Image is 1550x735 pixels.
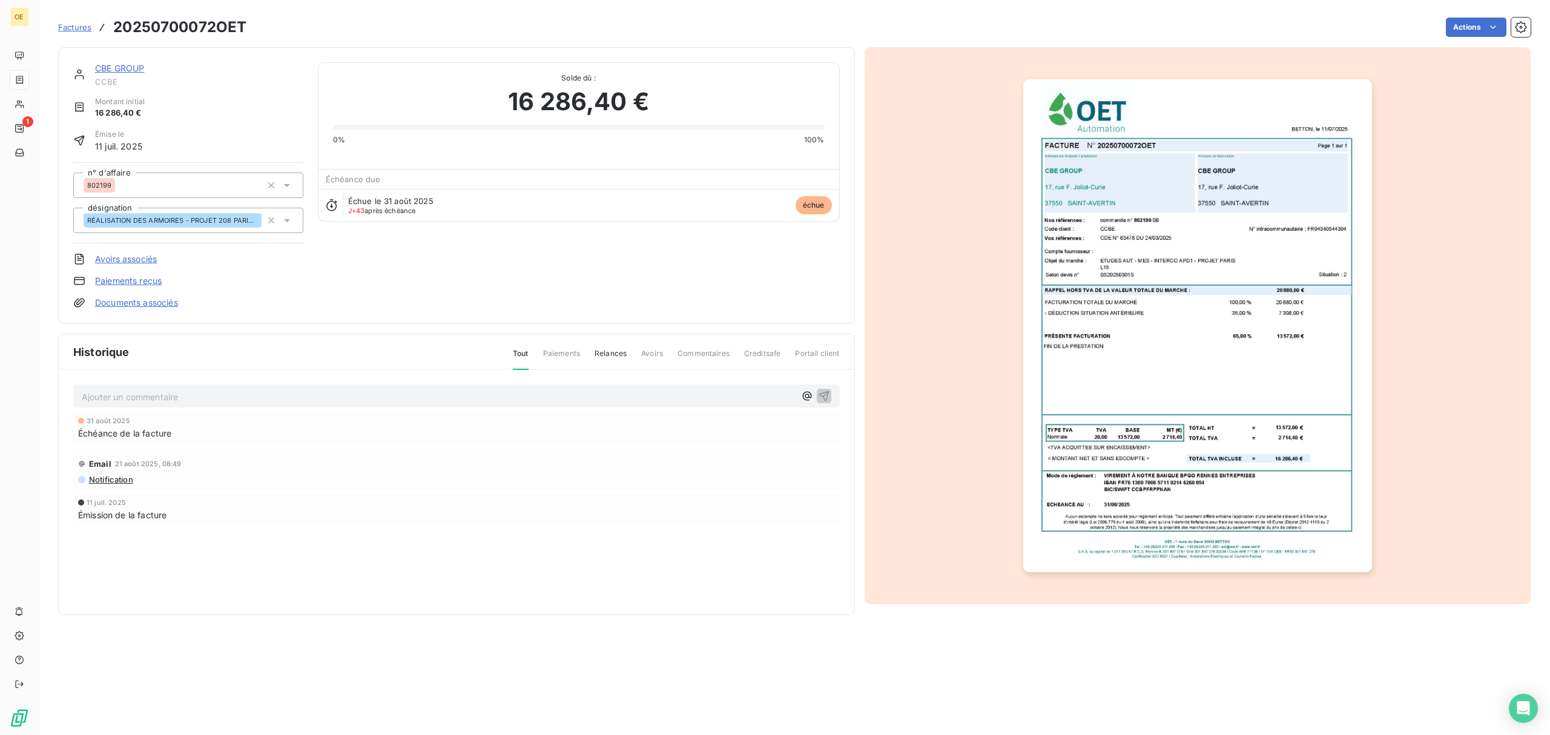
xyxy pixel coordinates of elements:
span: 11 juil. 2025 [95,140,142,153]
span: après échéance [348,207,416,214]
span: échue [796,196,832,214]
img: Logo LeanPay [10,708,29,728]
span: Notification [88,475,133,484]
span: Portail client [795,348,839,369]
img: invoice_thumbnail [1023,79,1372,572]
span: Avoirs [641,348,663,369]
span: Échéance de la facture [78,427,171,440]
span: Factures [58,22,91,32]
span: Creditsafe [744,348,781,369]
a: Documents associés [95,297,178,309]
span: 31 août 2025 [87,417,130,424]
span: Tout [513,348,529,370]
span: 1 [22,116,33,127]
span: Échéance due [326,174,381,184]
span: J+43 [348,206,365,215]
div: OE [10,7,29,27]
span: Relances [595,348,627,369]
span: 802199 [87,182,111,189]
a: Avoirs associés [95,253,157,265]
span: 11 juil. 2025 [87,499,126,506]
span: Émission de la facture [78,509,167,521]
span: 16 286,40 € [95,107,145,119]
span: Montant initial [95,96,145,107]
span: Émise le [95,129,142,140]
div: Open Intercom Messenger [1509,694,1538,723]
a: CBE GROUP [95,63,144,73]
span: CCBE [95,77,303,87]
span: 21 août 2025, 08:49 [115,460,182,467]
span: RÉALISATION DES ARMOIRES - PROJET 208 PARIS L15 [87,217,258,224]
span: Historique [73,344,130,360]
h3: 20250700072OET [113,16,246,38]
span: Échue le 31 août 2025 [348,196,434,206]
a: Paiements reçus [95,275,162,287]
span: Solde dû : [333,73,825,84]
span: 100% [804,134,825,145]
span: Paiements [543,348,580,369]
a: Factures [58,21,91,33]
span: 16 286,40 € [508,84,649,120]
button: Actions [1446,18,1506,37]
span: Email [89,459,111,469]
span: 0% [333,134,345,145]
span: Commentaires [678,348,730,369]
